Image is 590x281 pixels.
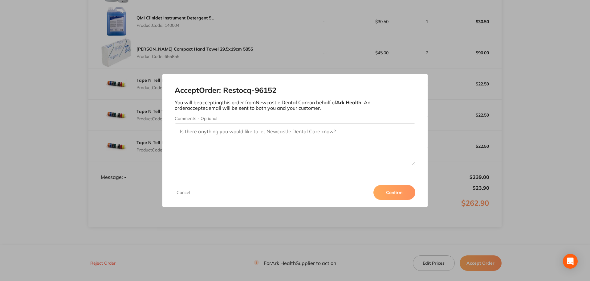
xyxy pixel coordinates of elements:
[563,254,578,269] div: Open Intercom Messenger
[373,185,415,200] button: Confirm
[175,100,416,111] p: You will be accepting this order from Newcastle Dental Care on behalf of . An order accepted emai...
[336,99,361,105] b: Ark Health
[175,86,416,95] h2: Accept Order: Restocq- 96152
[175,116,416,121] label: Comments - Optional
[175,190,192,195] button: Cancel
